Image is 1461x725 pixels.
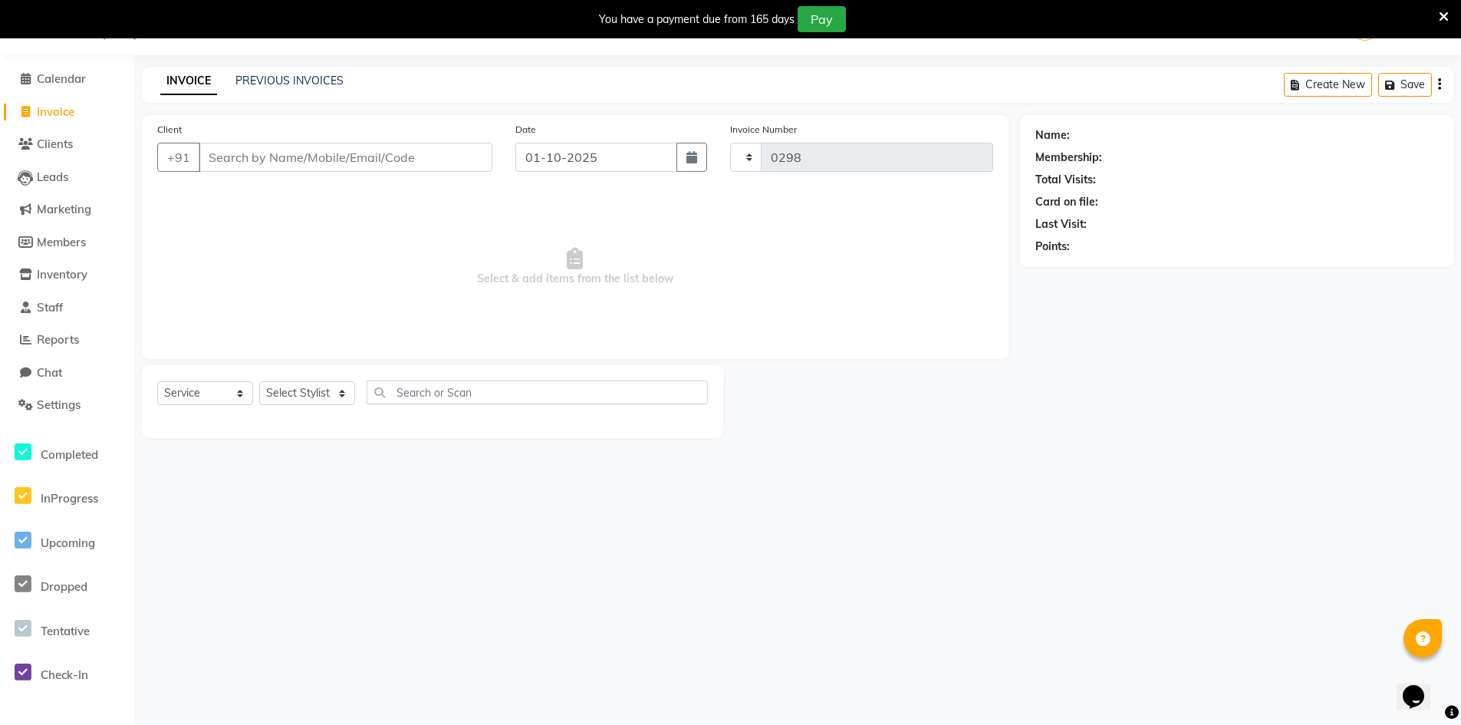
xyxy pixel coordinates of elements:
[37,170,68,184] span: Leads
[4,71,130,88] a: Calendar
[1035,127,1070,143] div: Name:
[41,624,90,638] span: Tentative
[235,74,344,87] a: PREVIOUS INVOICES
[4,234,130,252] a: Members
[37,397,81,412] span: Settings
[798,6,846,32] button: Pay
[1035,239,1070,255] div: Points:
[1284,73,1372,97] button: Create New
[41,447,98,462] span: Completed
[1035,172,1096,188] div: Total Visits:
[4,201,130,219] a: Marketing
[4,266,130,284] a: Inventory
[37,137,73,151] span: Clients
[4,169,130,186] a: Leads
[730,123,797,137] label: Invoice Number
[37,235,86,249] span: Members
[37,365,62,380] span: Chat
[4,364,130,382] a: Chat
[4,397,130,414] a: Settings
[199,143,492,172] input: Search by Name/Mobile/Email/Code
[37,104,74,119] span: Invoice
[367,381,708,404] input: Search or Scan
[41,536,95,550] span: Upcoming
[157,143,200,172] button: +91
[37,202,91,216] span: Marketing
[4,331,130,349] a: Reports
[4,136,130,153] a: Clients
[1035,216,1087,232] div: Last Visit:
[515,123,536,137] label: Date
[41,491,98,506] span: InProgress
[37,267,87,282] span: Inventory
[157,190,993,344] span: Select & add items from the list below
[37,71,86,86] span: Calendar
[1378,73,1432,97] button: Save
[160,68,217,95] a: INVOICE
[1035,150,1102,166] div: Membership:
[41,579,87,594] span: Dropped
[157,123,182,137] label: Client
[4,299,130,317] a: Staff
[1035,194,1098,210] div: Card on file:
[37,332,79,347] span: Reports
[1397,664,1446,710] iframe: chat widget
[4,104,130,121] a: Invoice
[599,12,795,28] div: You have a payment due from 165 days
[37,300,63,315] span: Staff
